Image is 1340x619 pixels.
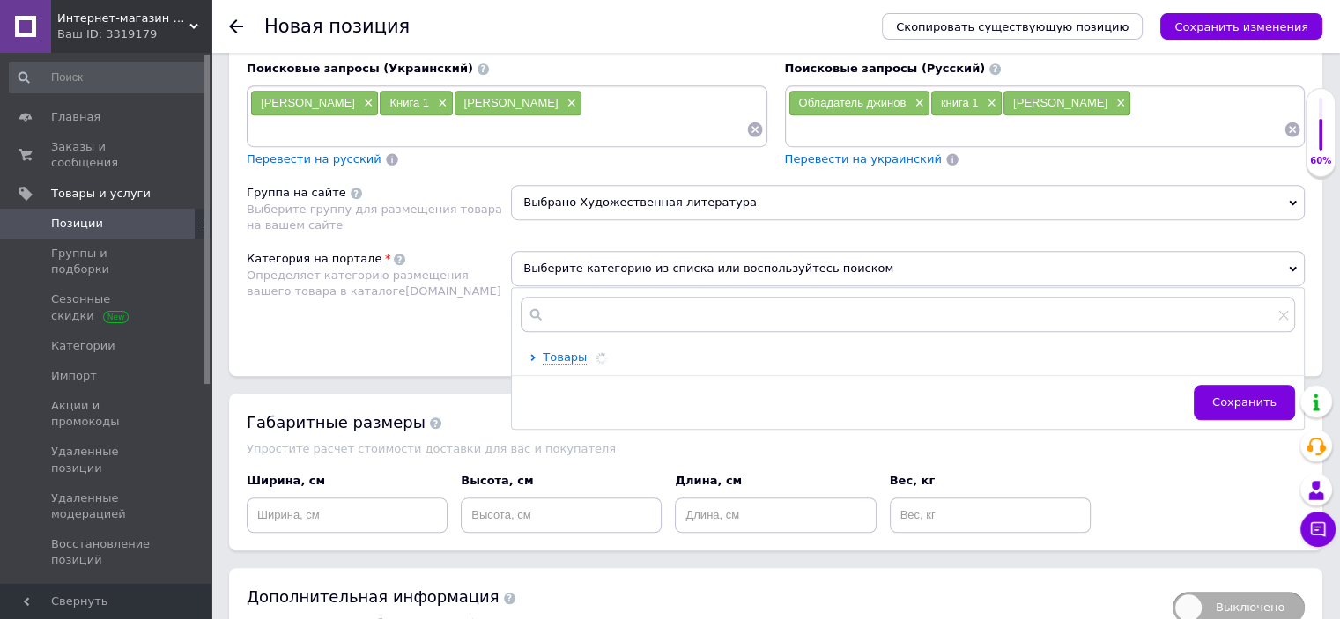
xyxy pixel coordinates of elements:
span: Категории [51,338,115,354]
span: Перевести на русский [247,152,381,166]
span: Вес, кг [890,474,936,487]
span: × [910,96,924,111]
body: Визуальный текстовый редактор, 833267CD-99E6-422B-B8B9-0242122B8958 [18,18,369,36]
button: Чат с покупателем [1300,512,1336,547]
div: Группа на сайте [247,185,346,201]
button: Скопировать существующую позицию [882,13,1143,40]
span: Высота, см [461,474,533,487]
div: 60% Качество заполнения [1306,88,1336,177]
span: Характеристики [51,583,151,599]
span: × [433,96,448,111]
span: Скопировать существующую позицию [896,20,1129,33]
span: Восстановление позиций [51,536,163,568]
span: × [562,96,576,111]
span: × [1112,96,1126,111]
span: Выберите группу для размещения товара на вашем сайте [247,203,502,232]
span: Перевести на украинский [785,152,942,166]
span: Сохранить [1212,395,1277,409]
div: Упростите расчет стоимости доставки для вас и покупателя [247,442,1305,455]
span: Заказы и сообщения [51,139,163,171]
span: Книга 1 [389,96,429,109]
div: Вернуться назад [229,19,243,33]
h1: Новая позиция [264,16,410,37]
span: Обладатель джинов [799,96,907,109]
span: Товары и услуги [51,186,151,202]
input: Высота, см [461,497,662,533]
span: × [982,96,996,111]
span: Поисковые запросы (Русский) [785,62,986,75]
input: Ширина, см [247,497,448,533]
button: Сохранить изменения [1160,13,1322,40]
span: Товары [543,350,587,364]
span: Интернет-магазин "Psybooks" [57,11,189,26]
div: 60% [1307,155,1335,167]
body: Визуальный текстовый редактор, 74CAAE0B-F910-4C3F-AF3A-D13249B62A56 [18,18,369,36]
i: Сохранить изменения [1174,20,1308,33]
span: Позиции [51,216,103,232]
span: Акции и промокоды [51,398,163,430]
span: Выберите категорию из списка или воспользуйтесь поиском [511,251,1305,286]
span: × [359,96,374,111]
input: Длина, см [675,497,876,533]
input: Вес, кг [890,497,1091,533]
span: [PERSON_NAME] [261,96,355,109]
input: Поиск [9,62,208,93]
div: Категория на портале [247,251,381,267]
span: [PERSON_NAME] [1013,96,1107,109]
div: Дополнительная информация [247,586,1155,608]
span: Длина, см [675,474,742,487]
div: Габаритные размеры [247,411,1305,433]
button: Сохранить [1194,385,1295,420]
span: Удаленные модерацией [51,490,163,522]
span: Сезонные скидки [51,291,163,323]
span: Выбрано Художественная литература [511,185,1305,220]
span: Главная [51,109,100,125]
span: книга 1 [941,96,979,109]
div: Ваш ID: 3319179 [57,26,211,42]
span: Поисковые запросы (Украинский) [247,62,473,75]
span: [PERSON_NAME] [464,96,559,109]
span: Импорт [51,368,97,384]
span: Удаленные позиции [51,444,163,475]
span: Определяет категорию размещения вашего товара в каталоге [DOMAIN_NAME] [247,269,501,298]
span: Группы и подборки [51,246,163,277]
span: Ширина, см [247,474,325,487]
